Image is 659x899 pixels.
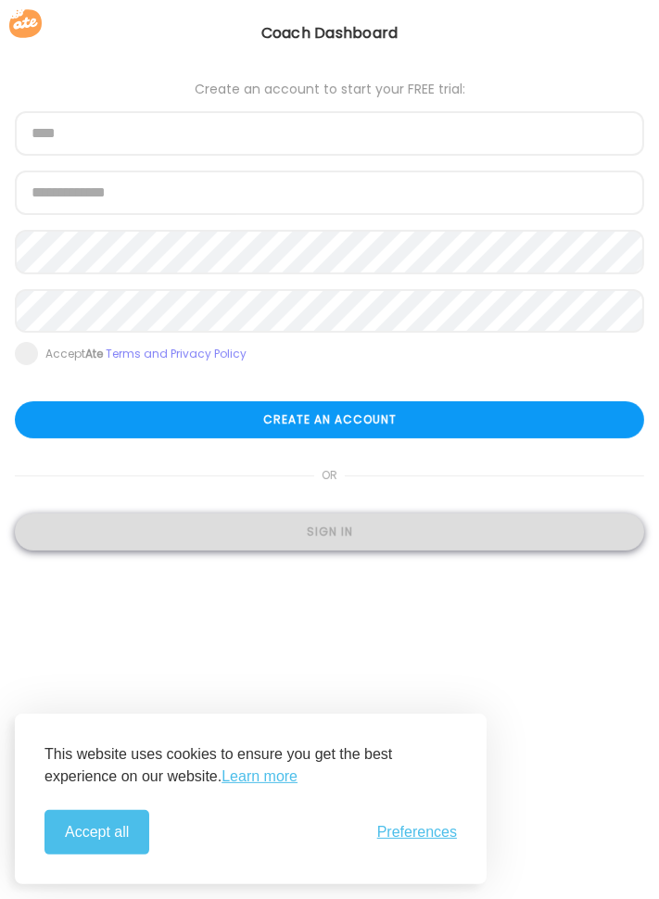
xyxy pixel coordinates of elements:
a: Terms and Privacy Policy [106,346,247,361]
button: Toggle preferences [377,824,457,841]
a: Learn more [222,766,298,788]
div: Create an account [15,401,644,438]
div: Sign in [15,513,644,551]
span: or [314,457,345,494]
div: Accept [45,347,247,361]
b: Ate [85,346,103,361]
button: Accept all cookies [44,810,149,855]
div: Create an account to start your FREE trial: [15,82,644,96]
p: This website uses cookies to ensure you get the best experience on our website. [44,743,457,788]
span: Preferences [377,824,457,841]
